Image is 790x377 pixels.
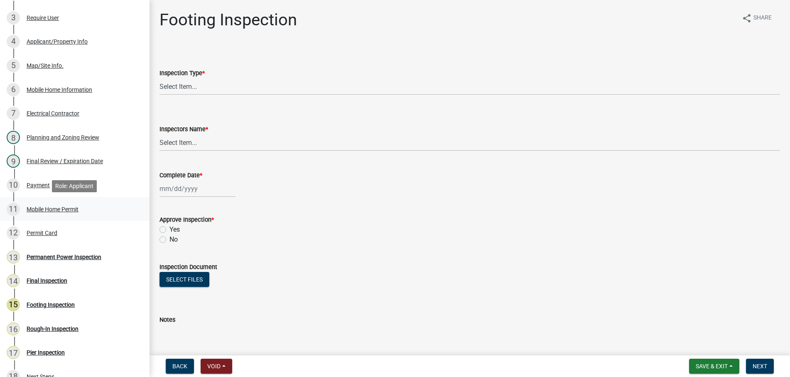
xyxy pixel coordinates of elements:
[159,180,236,197] input: mm/dd/yyyy
[201,359,232,374] button: Void
[27,135,99,140] div: Planning and Zoning Review
[7,203,20,216] div: 11
[7,83,20,96] div: 6
[753,363,767,370] span: Next
[159,217,214,223] label: Approve Inspection
[742,13,752,23] i: share
[746,359,774,374] button: Next
[7,107,20,120] div: 7
[169,225,180,235] label: Yes
[159,317,175,323] label: Notes
[27,182,50,188] div: Payment
[159,71,205,76] label: Inspection Type
[27,15,59,21] div: Require User
[7,154,20,168] div: 9
[169,235,178,245] label: No
[27,278,67,284] div: Final Inspection
[27,63,64,69] div: Map/Site Info.
[7,226,20,240] div: 12
[7,298,20,311] div: 15
[172,363,187,370] span: Back
[27,350,65,355] div: Pier Inspection
[27,302,75,308] div: Footing Inspection
[27,230,57,236] div: Permit Card
[52,180,97,192] div: Role: Applicant
[27,110,79,116] div: Electrical Contractor
[159,173,202,179] label: Complete Date
[696,363,728,370] span: Save & Exit
[27,206,79,212] div: Mobile Home Permit
[27,87,92,93] div: Mobile Home Information
[27,158,103,164] div: Final Review / Expiration Date
[27,39,88,44] div: Applicant/Property Info
[7,322,20,335] div: 16
[753,13,772,23] span: Share
[159,10,297,30] h1: Footing Inspection
[735,10,778,26] button: shareShare
[27,326,79,332] div: Rough-In Inspection
[159,127,208,132] label: Inspectors Name
[7,250,20,264] div: 13
[7,274,20,287] div: 14
[7,179,20,192] div: 10
[159,272,209,287] button: Select files
[7,346,20,359] div: 17
[7,131,20,144] div: 8
[159,264,217,270] label: Inspection Document
[27,254,101,260] div: Permanent Power Inspection
[689,359,739,374] button: Save & Exit
[7,11,20,24] div: 3
[7,35,20,48] div: 4
[207,363,221,370] span: Void
[7,59,20,72] div: 5
[166,359,194,374] button: Back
